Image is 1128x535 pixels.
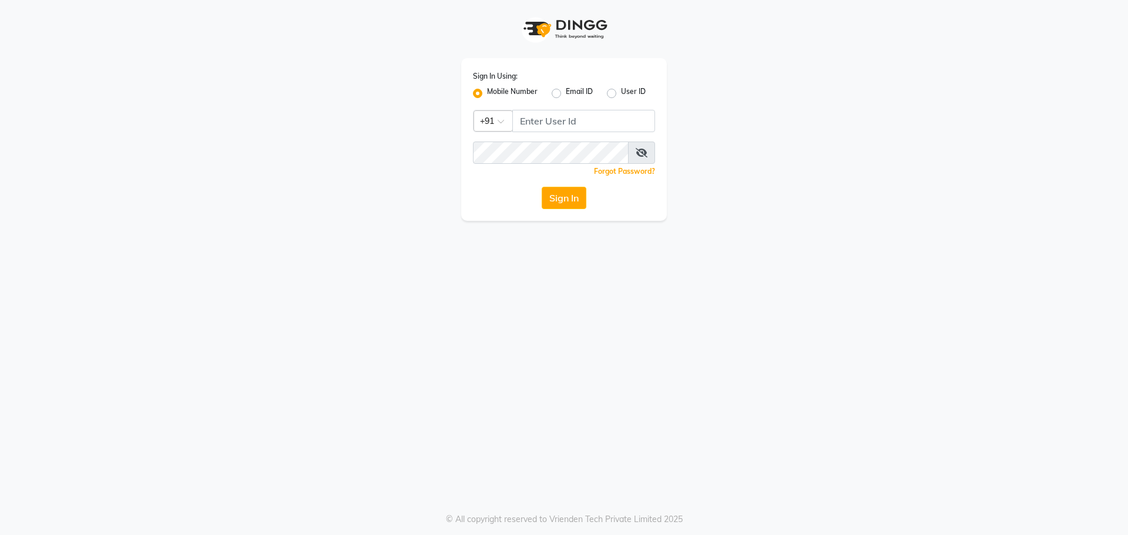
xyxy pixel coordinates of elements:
img: logo1.svg [517,12,611,46]
label: Email ID [566,86,593,100]
button: Sign In [542,187,586,209]
label: Mobile Number [487,86,538,100]
label: Sign In Using: [473,71,518,82]
input: Username [473,142,629,164]
label: User ID [621,86,646,100]
a: Forgot Password? [594,167,655,176]
input: Username [512,110,655,132]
